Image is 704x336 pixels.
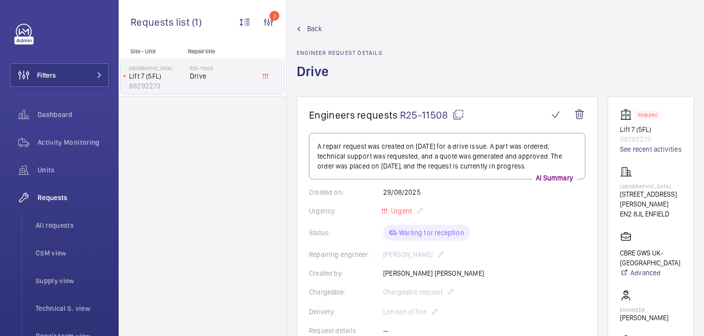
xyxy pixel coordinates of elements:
span: R25-11508 [400,109,464,121]
img: elevator.svg [620,109,636,121]
p: Repair title [188,48,253,55]
p: CBRE GWS UK- [GEOGRAPHIC_DATA] [620,248,682,268]
span: Engineers requests [309,109,398,121]
p: [GEOGRAPHIC_DATA] [129,65,186,71]
h2: R25-11508 [190,65,255,71]
span: Requests [38,193,109,203]
span: Requests list [131,16,192,28]
p: [PERSON_NAME] [620,313,668,323]
h1: Drive [297,62,383,96]
span: Activity Monitoring [38,137,109,147]
span: Supply view [36,276,109,286]
span: Filters [37,70,56,80]
p: A repair request was created on [DATE] for a drive issue. A part was ordered, technical support w... [317,141,577,171]
span: CSM view [36,248,109,258]
span: Drive [190,71,255,81]
p: Stopped [638,113,657,117]
a: See recent activities [620,144,682,154]
button: Filters [10,63,109,87]
h2: Engineer request details [297,49,383,56]
p: EN2 8JL ENFIELD [620,209,682,219]
p: [GEOGRAPHIC_DATA] [620,183,682,189]
p: Engineer [620,307,668,313]
p: AI Summary [532,173,577,183]
p: [STREET_ADDRESS][PERSON_NAME] [620,189,682,209]
span: Dashboard [38,110,109,120]
p: Lift 7 (5FL) [129,71,186,81]
p: 88292273 [620,134,682,144]
span: Technical S. view [36,303,109,313]
span: Back [307,24,322,34]
p: 88292273 [129,81,186,91]
span: Units [38,165,109,175]
span: All requests [36,220,109,230]
p: Site - Unit [119,48,184,55]
a: Advanced [620,268,682,278]
p: Lift 7 (5FL) [620,125,682,134]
